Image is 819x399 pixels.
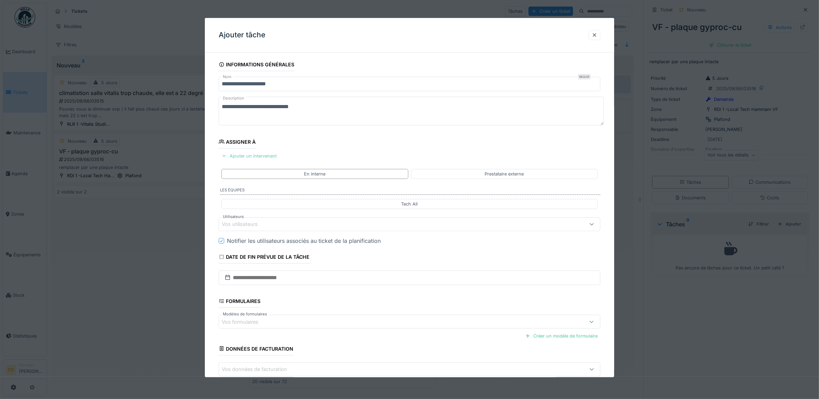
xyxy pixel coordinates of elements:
[485,171,524,177] div: Prestataire externe
[222,365,297,373] div: Vos données de facturation
[219,344,294,355] div: Données de facturation
[221,74,233,80] label: Nom
[220,187,601,195] label: Les équipes
[227,237,381,245] div: Notifier les utilisateurs associés au ticket de la planification
[221,94,246,103] label: Description
[219,31,265,39] h3: Ajouter tâche
[578,74,591,79] div: Requis
[221,214,245,220] label: Utilisateurs
[222,220,267,228] div: Vos utilisateurs
[221,311,268,317] label: Modèles de formulaires
[219,59,295,71] div: Informations générales
[219,296,261,308] div: Formulaires
[219,151,279,161] div: Ajouter un intervenant
[222,318,268,326] div: Vos formulaires
[522,331,600,341] div: Créer un modèle de formulaire
[401,201,418,207] div: Tech All
[219,137,256,149] div: Assigner à
[304,171,325,177] div: En interne
[219,252,310,264] div: Date de fin prévue de la tâche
